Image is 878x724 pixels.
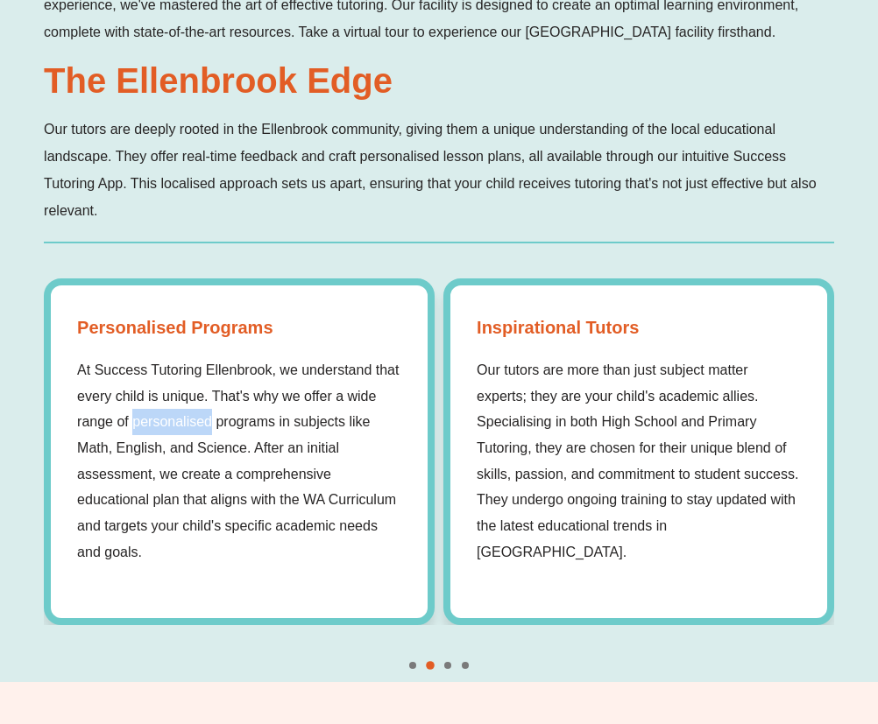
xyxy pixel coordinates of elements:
[44,278,435,625] div: 2 / 5
[44,116,834,224] h2: Our tutors are deeply rooted in the Ellenbrook community, giving them a unique understanding of t...
[77,357,401,566] p: At Success Tutoring Ellenbrook, we understand that every child is unique. That's why we offer a w...
[44,63,834,98] h2: The Ellenbrook Edge
[477,357,801,566] p: Our tutors are more than just subject matter experts; they are your child's academic allies. Spec...
[577,526,878,724] iframe: Chat Widget
[77,312,401,344] strong: Personalised Programs
[443,278,834,625] div: 3 / 5
[477,312,801,344] strong: Inspirational Tutors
